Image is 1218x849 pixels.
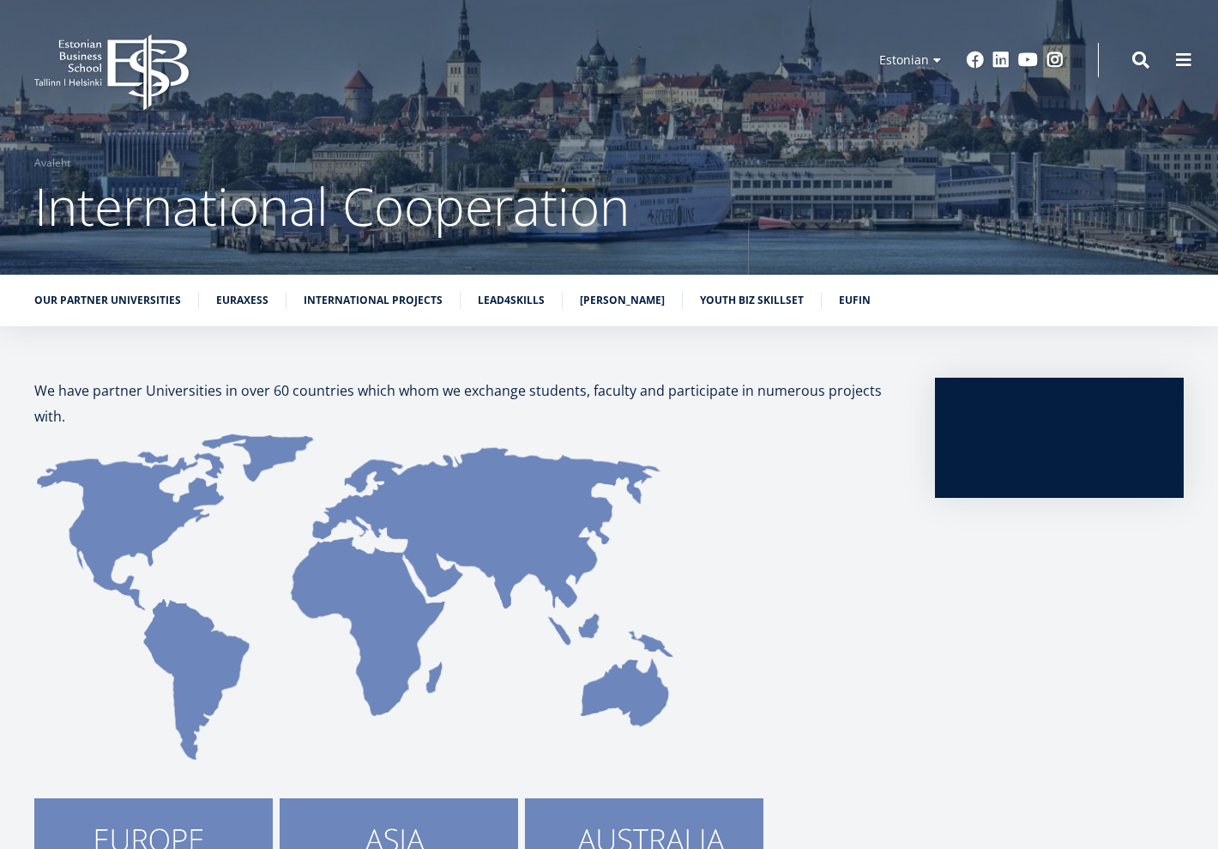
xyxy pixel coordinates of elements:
[700,292,804,309] a: Youth BIZ Skillset
[34,155,70,172] a: Avaleht
[304,292,443,309] a: International Projects
[992,52,1010,69] a: Linkedin
[34,292,181,309] a: Our partner universities
[34,378,901,429] p: We have partner Universities in over 60 countries which whom we exchange students, faculty and pa...
[478,292,545,309] a: Lead4Skills
[34,171,630,241] span: International Cooperation
[1018,52,1038,69] a: Youtube
[839,292,871,309] a: EUFIN
[967,52,984,69] a: Facebook
[580,292,665,309] a: [PERSON_NAME]
[216,292,268,309] a: Euraxess
[34,429,679,765] img: map.png
[1046,52,1064,69] a: Instagram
